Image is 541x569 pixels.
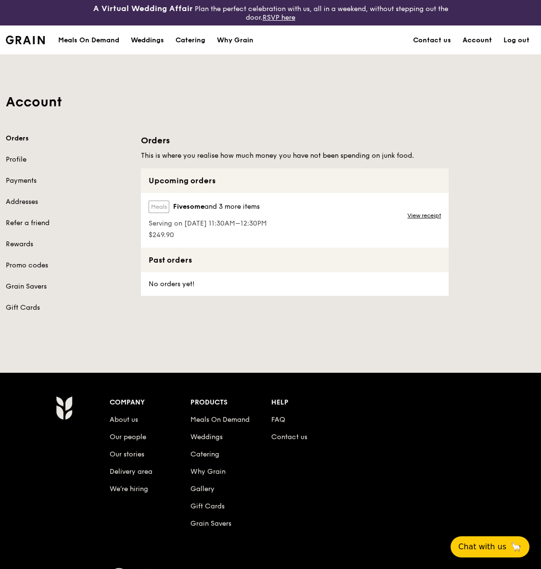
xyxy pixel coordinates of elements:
a: Why Grain [190,468,226,476]
div: Products [190,396,271,409]
a: Addresses [6,197,129,207]
h1: Account [6,93,535,111]
div: Upcoming orders [141,168,449,193]
a: Refer a friend [6,218,129,228]
span: 🦙 [510,541,522,553]
a: Delivery area [110,468,152,476]
div: Plan the perfect celebration with us, all in a weekend, without stepping out the door. [90,4,451,22]
label: Meals [149,201,169,213]
a: Grain Savers [190,519,231,528]
img: Grain [6,36,45,44]
span: $249.90 [149,230,267,240]
span: Fivesome [173,202,204,212]
a: Rewards [6,240,129,249]
div: Catering [176,26,205,55]
div: Company [110,396,190,409]
a: Gallery [190,485,214,493]
div: Why Grain [217,26,253,55]
a: We’re hiring [110,485,148,493]
a: Gift Cards [6,303,129,313]
a: Grain Savers [6,282,129,291]
div: Meals On Demand [58,26,119,55]
span: Serving on [DATE] 11:30AM–12:30PM [149,219,267,228]
a: Account [457,26,498,55]
a: Weddings [125,26,170,55]
img: Grain [56,396,73,420]
a: Weddings [190,433,223,441]
a: Promo codes [6,261,129,270]
a: Contact us [271,433,307,441]
h3: A Virtual Wedding Affair [93,4,193,13]
a: View receipt [407,212,441,219]
a: Profile [6,155,129,164]
a: Why Grain [211,26,259,55]
h5: This is where you realise how much money you have not been spending on junk food. [141,151,449,161]
a: RSVP here [263,13,295,22]
a: Catering [190,450,219,458]
div: Past orders [141,248,449,272]
a: Orders [6,134,129,143]
a: Payments [6,176,129,186]
div: Help [271,396,352,409]
a: Meals On Demand [190,416,250,424]
a: About us [110,416,138,424]
h1: Orders [141,134,449,147]
span: Chat with us [458,541,506,553]
div: No orders yet! [141,272,201,296]
a: Our people [110,433,146,441]
span: and 3 more items [204,202,260,211]
a: Contact us [407,26,457,55]
a: Gift Cards [190,502,225,510]
a: Log out [498,26,535,55]
a: Our stories [110,450,144,458]
a: Catering [170,26,211,55]
a: FAQ [271,416,285,424]
button: Chat with us🦙 [451,536,529,557]
div: Weddings [131,26,164,55]
a: GrainGrain [6,25,45,54]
